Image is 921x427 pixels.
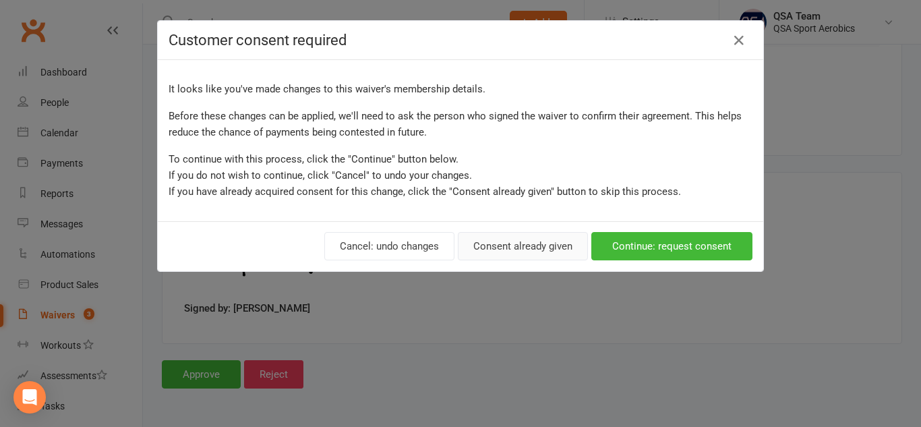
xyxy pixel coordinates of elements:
span: Customer consent required [169,32,347,49]
span: If you have already acquired consent for this change, click the "Consent already given" button to... [169,186,681,198]
button: Close [728,30,750,51]
p: It looks like you've made changes to this waiver's membership details. [169,81,752,97]
div: Open Intercom Messenger [13,381,46,414]
button: Continue: request consent [591,232,752,260]
p: Before these changes can be applied, we'll need to ask the person who signed the waiver to confir... [169,108,752,140]
button: Cancel: undo changes [324,232,454,260]
p: To continue with this process, click the "Continue" button below. If you do not wish to continue,... [169,151,752,200]
button: Consent already given [458,232,588,260]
